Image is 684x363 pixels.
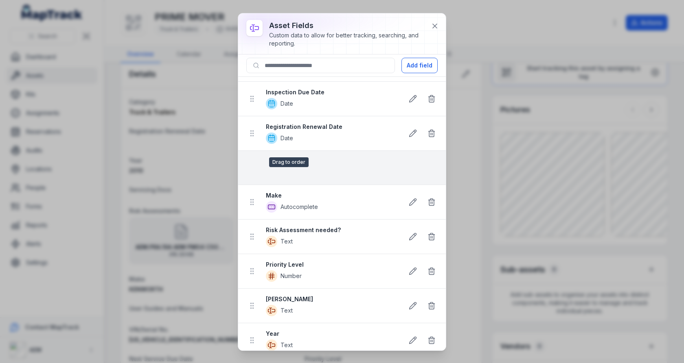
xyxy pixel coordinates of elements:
h3: asset fields [269,20,425,31]
strong: Registration Renewal Date [266,123,397,131]
strong: Make [266,191,397,200]
span: Autocomplete [281,203,318,211]
strong: Priority Level [266,261,397,269]
strong: Inspection Due Date [266,88,397,96]
strong: [PERSON_NAME] [266,295,397,303]
span: Date [281,134,293,142]
div: Custom data to allow for better tracking, searching, and reporting. [269,31,425,48]
span: Text [281,237,293,246]
button: Add field [401,58,438,73]
span: Text [281,306,293,315]
span: Date [281,100,293,108]
span: Number [281,272,302,280]
span: Drag to order [269,157,309,167]
span: Text [281,341,293,349]
strong: Year [266,330,397,338]
strong: Risk Assessment needed? [266,226,397,234]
